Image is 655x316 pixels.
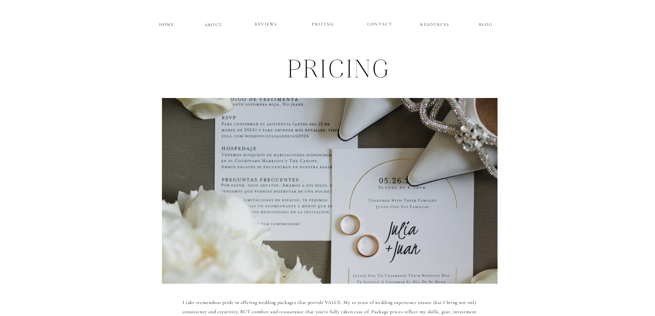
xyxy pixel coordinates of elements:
[303,20,344,29] a: PRICING
[182,53,498,90] h1: pRICING
[205,21,222,27] a: ABOUT
[419,21,451,26] a: RESOURCES
[470,21,502,26] a: BLOG
[158,21,175,26] a: HOME
[245,20,287,29] a: REVIEWS
[367,20,392,26] a: CONTACT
